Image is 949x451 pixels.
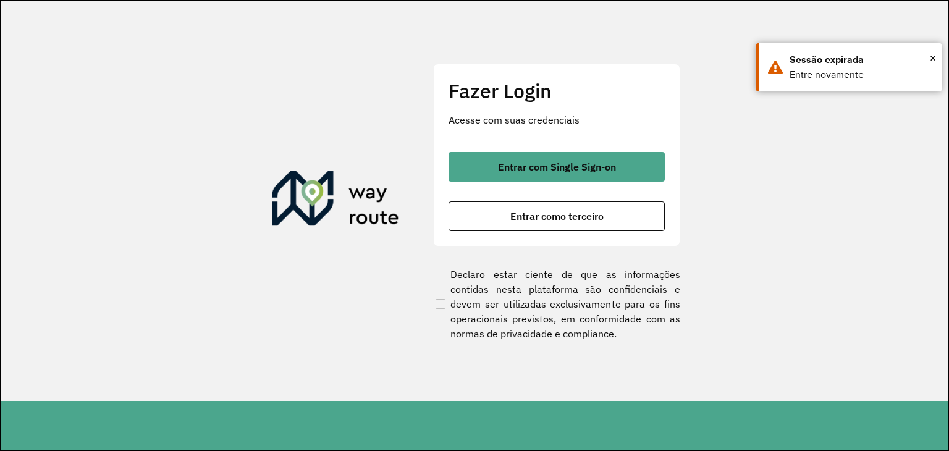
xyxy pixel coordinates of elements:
span: × [930,49,936,67]
span: Entrar como terceiro [510,211,604,221]
span: Entrar com Single Sign-on [498,162,616,172]
h2: Fazer Login [449,79,665,103]
button: button [449,152,665,182]
div: Sessão expirada [790,53,932,67]
button: button [449,201,665,231]
button: Close [930,49,936,67]
img: Roteirizador AmbevTech [272,171,399,230]
p: Acesse com suas credenciais [449,112,665,127]
div: Entre novamente [790,67,932,82]
label: Declaro estar ciente de que as informações contidas nesta plataforma são confidenciais e devem se... [433,267,680,341]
